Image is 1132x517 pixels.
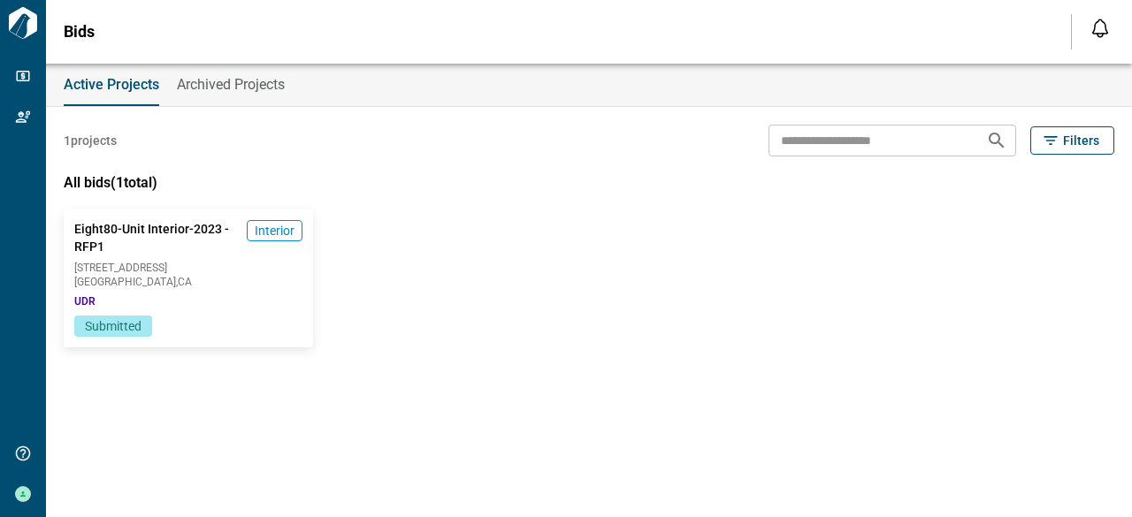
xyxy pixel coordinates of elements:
button: Open notification feed [1086,14,1114,42]
span: Bids [64,23,95,41]
span: 1 projects [64,132,117,149]
button: Filters [1030,126,1114,155]
span: Interior [255,222,294,239]
span: Filters [1063,132,1099,149]
span: [GEOGRAPHIC_DATA] , CA [74,277,302,287]
span: Active Projects [64,76,159,94]
span: Submitted [85,319,141,333]
span: [STREET_ADDRESS] [74,262,302,273]
span: Eight80-Unit Interior-2023 - RFP1 [74,220,240,255]
button: Search projects [979,123,1014,158]
iframe: Intercom live chat [1072,457,1114,499]
span: UDR [74,294,96,308]
span: All bids ( 1 total) [64,174,157,191]
span: Archived Projects [177,76,285,94]
div: base tabs [46,64,1132,106]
